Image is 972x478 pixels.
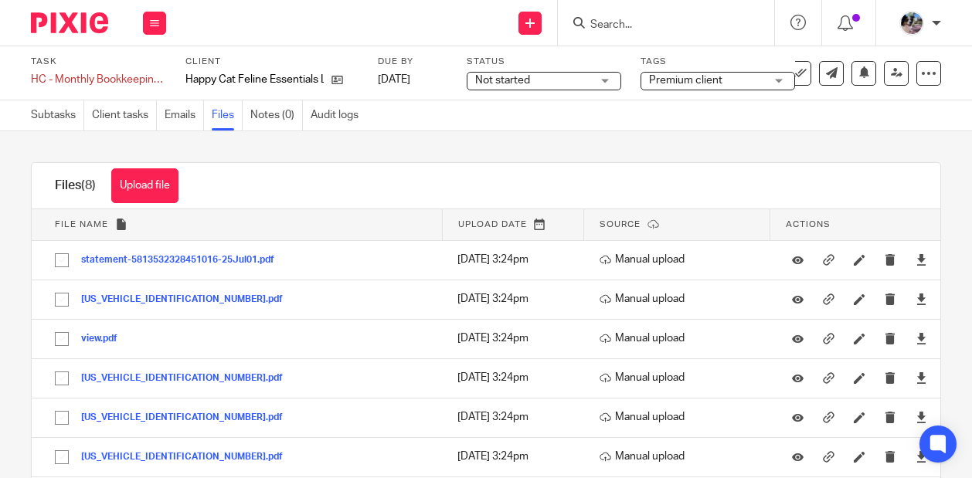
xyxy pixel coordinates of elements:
input: Select [47,442,76,472]
span: Source [600,220,641,229]
a: Download [916,291,927,307]
input: Select [47,324,76,354]
span: Actions [786,220,831,229]
a: Files [212,100,243,131]
a: Download [916,409,927,425]
button: [US_VEHICLE_IDENTIFICATION_NUMBER].pdf [81,452,294,463]
img: Screen%20Shot%202020-06-25%20at%209.49.30%20AM.png [899,11,924,36]
p: [DATE] 3:24pm [457,252,576,267]
p: [DATE] 3:24pm [457,449,576,464]
a: Download [916,449,927,464]
button: [US_VEHICLE_IDENTIFICATION_NUMBER].pdf [81,412,294,423]
span: (8) [81,179,96,192]
p: [DATE] 3:24pm [457,331,576,346]
p: Manual upload [600,449,763,464]
input: Select [47,246,76,275]
label: Tags [641,56,795,68]
h1: Files [55,178,96,194]
a: Client tasks [92,100,157,131]
input: Search [589,19,728,32]
button: statement-5813532328451016-25Jul01.pdf [81,255,286,266]
p: [DATE] 3:24pm [457,409,576,425]
a: Notes (0) [250,100,303,131]
span: [DATE] [378,74,410,85]
label: Client [185,56,359,68]
a: Subtasks [31,100,84,131]
div: HC - Monthly Bookkeeping - July [31,72,166,87]
span: Not started [475,75,530,86]
a: Emails [165,100,204,131]
p: Manual upload [600,409,763,425]
button: Upload file [111,168,178,203]
span: File name [55,220,108,229]
input: Select [47,285,76,314]
p: Manual upload [600,291,763,307]
p: Manual upload [600,252,763,267]
p: [DATE] 3:24pm [457,291,576,307]
p: Happy Cat Feline Essentials Ltd. [185,72,324,87]
span: Upload date [458,220,527,229]
label: Status [467,56,621,68]
p: Manual upload [600,331,763,346]
p: [DATE] 3:24pm [457,370,576,385]
a: Download [916,370,927,385]
a: Audit logs [311,100,366,131]
button: [US_VEHICLE_IDENTIFICATION_NUMBER].pdf [81,373,294,384]
label: Due by [378,56,447,68]
input: Select [47,364,76,393]
input: Select [47,403,76,432]
label: Task [31,56,166,68]
span: Premium client [649,75,722,86]
p: Manual upload [600,370,763,385]
button: view.pdf [81,334,129,344]
a: Download [916,252,927,267]
a: Download [916,331,927,346]
button: [US_VEHICLE_IDENTIFICATION_NUMBER].pdf [81,294,294,305]
img: Pixie [31,12,108,33]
